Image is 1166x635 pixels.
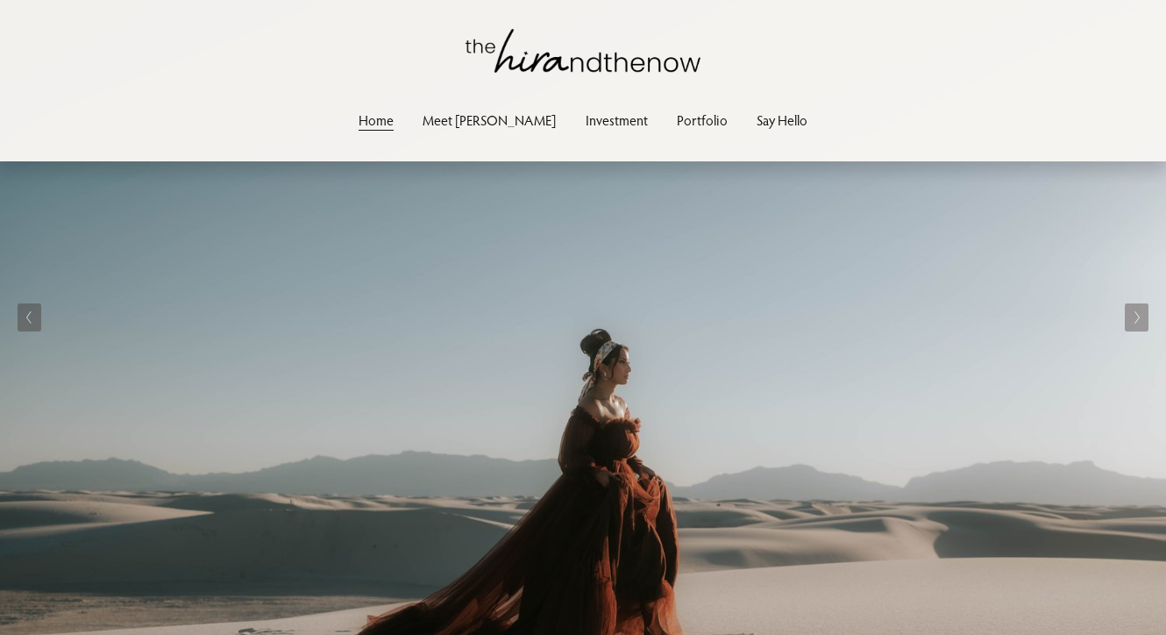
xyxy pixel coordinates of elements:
[423,108,556,132] a: Meet [PERSON_NAME]
[18,303,41,332] button: Previous Slide
[586,108,648,132] a: Investment
[757,108,807,132] a: Say Hello
[1125,303,1148,332] button: Next Slide
[359,108,394,132] a: Home
[677,108,728,132] a: Portfolio
[466,29,700,73] img: thehirandthenow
